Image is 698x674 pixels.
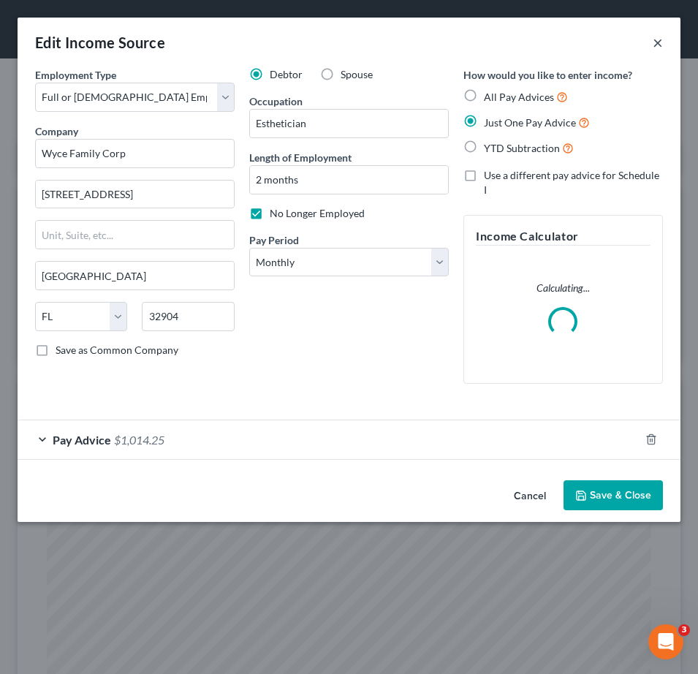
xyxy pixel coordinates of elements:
span: Save as Common Company [56,344,178,356]
label: How would you like to enter income? [463,67,632,83]
span: Debtor [270,68,303,80]
label: Length of Employment [249,150,352,165]
span: All Pay Advices [484,91,554,103]
span: 3 [678,624,690,636]
h5: Income Calculator [476,227,650,246]
span: No Longer Employed [270,207,365,219]
input: ex: 2 years [250,166,448,194]
span: Employment Type [35,69,116,81]
span: YTD Subtraction [484,142,560,154]
span: Use a different pay advice for Schedule I [484,169,659,196]
input: Enter city... [36,262,234,289]
button: Cancel [502,482,558,511]
span: Pay Period [249,234,299,246]
iframe: Intercom live chat [648,624,683,659]
input: -- [250,110,448,137]
button: × [653,34,663,51]
input: Enter address... [36,181,234,208]
span: Company [35,125,78,137]
input: Search company by name... [35,139,235,168]
div: Edit Income Source [35,32,165,53]
button: Save & Close [564,480,663,511]
span: Pay Advice [53,433,111,447]
input: Unit, Suite, etc... [36,221,234,249]
p: Calculating... [476,281,650,295]
label: Occupation [249,94,303,109]
span: $1,014.25 [114,433,164,447]
span: Just One Pay Advice [484,116,576,129]
span: Spouse [341,68,373,80]
input: Enter zip... [142,302,234,331]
